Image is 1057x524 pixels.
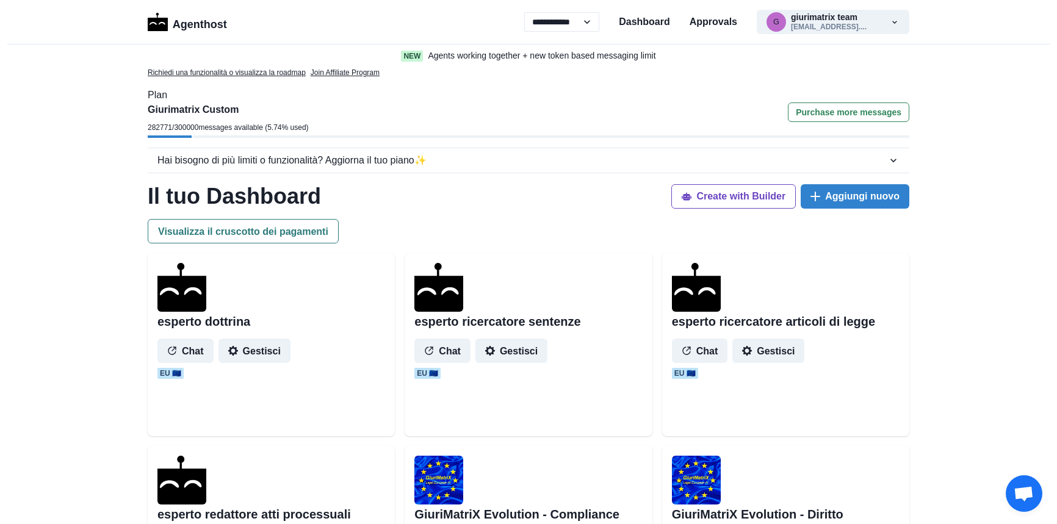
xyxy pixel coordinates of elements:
[148,148,909,173] button: Hai bisogno di più limiti o funzionalità? Aggiorna il tuo piano✨
[672,339,728,363] button: Chat
[148,122,309,133] p: 282771 / 300000 messages available ( 5.74 % used)
[157,456,206,504] img: agenthostmascotdark.ico
[157,263,206,312] img: agenthostmascotdark.ico
[414,339,471,363] button: Chat
[157,339,214,363] button: Chat
[414,368,441,379] span: EU 🇪🇺
[148,183,321,209] h1: Il tuo Dashboard
[1006,475,1042,512] a: Aprire la chat
[148,88,909,102] p: Plan
[671,184,796,209] button: Create with Builder
[157,507,351,522] h2: esperto redattore atti processuali
[801,184,909,209] button: Aggiungi nuovo
[672,263,721,312] img: agenthostmascotdark.ico
[757,10,909,34] button: giurimatrix@gmail.comgiurimatrix team[EMAIL_ADDRESS]....
[732,339,804,363] button: Gestisci
[157,153,887,168] div: Hai bisogno di più limiti o funzionalità? Aggiorna il tuo piano ✨
[148,13,168,31] img: Logo
[788,102,909,135] a: Purchase more messages
[690,15,737,29] a: Approvals
[672,456,721,504] img: user%2F1706%2F7dea465f-1924-49cc-a643-3e1d40af1abd
[218,339,290,363] button: Gestisci
[672,368,698,379] span: EU 🇪🇺
[401,51,423,62] span: New
[148,67,306,78] a: Richiedi una funzionalità o visualizza la roadmap
[157,368,184,379] span: EU 🇪🇺
[414,263,463,312] img: agenthostmascotdark.ico
[148,12,227,33] a: LogoAgenthost
[148,102,309,117] p: Giurimatrix Custom
[414,314,580,329] h2: esperto ricercatore sentenze
[414,456,463,504] img: user%2F1706%2Fc69140c4-d187-40b2-8d31-27057e89bcfe
[148,219,339,243] button: Visualizza il cruscotto dei pagamenti
[619,15,670,29] a: Dashboard
[157,314,250,329] h2: esperto dottrina
[788,102,909,122] button: Purchase more messages
[173,12,227,33] p: Agenthost
[428,49,655,62] p: Agents working together + new token based messaging limit
[375,49,682,62] a: NewAgents working together + new token based messaging limit
[475,339,547,363] button: Gestisci
[672,314,875,329] h2: esperto ricercatore articoli di legge
[311,67,380,78] a: Join Affiliate Program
